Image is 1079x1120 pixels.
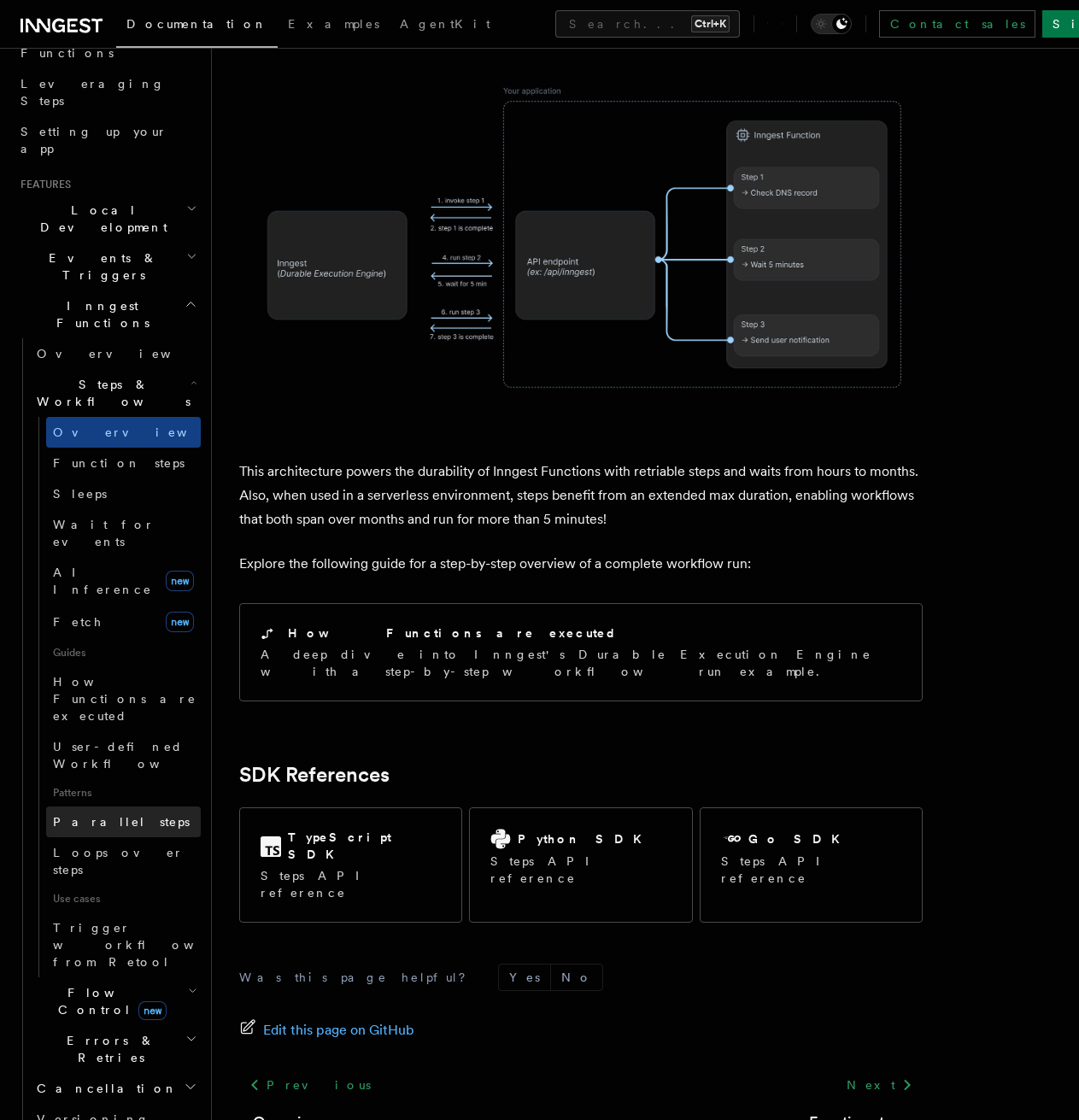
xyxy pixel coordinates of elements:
[46,557,201,605] a: AI Inferencenew
[400,17,490,31] span: AgentKit
[14,297,185,331] span: Inngest Functions
[261,646,901,680] p: A deep dive into Inngest's Durable Execution Engine with a step-by-step workflow run example.
[239,603,923,701] a: How Functions are executedA deep dive into Inngest's Durable Execution Engine with a step-by-step...
[53,675,196,723] span: How Functions are executed
[239,59,923,415] img: Each Inngest Functions's step invocation implies a communication between your application and the...
[278,5,390,46] a: Examples
[836,1070,923,1100] a: Next
[239,460,923,531] p: This architecture powers the durability of Inngest Functions with retriable steps and waits from ...
[46,639,201,666] span: Guides
[551,965,602,990] button: No
[126,17,267,31] span: Documentation
[53,518,155,548] span: Wait for events
[390,5,501,46] a: AgentKit
[490,853,671,887] p: Steps API reference
[30,369,201,417] button: Steps & Workflows
[46,837,201,885] a: Loops over steps
[239,552,923,576] p: Explore the following guide for a step-by-step overview of a complete workflow run:
[53,815,190,829] span: Parallel steps
[46,731,201,779] a: User-defined Workflows
[21,77,165,108] span: Leveraging Steps
[263,1018,414,1042] span: Edit this page on GitHub
[53,566,152,596] span: AI Inference
[46,912,201,977] a: Trigger workflows from Retool
[166,612,194,632] span: new
[30,376,191,410] span: Steps & Workflows
[30,417,201,977] div: Steps & Workflows
[469,807,692,923] a: Python SDKSteps API reference
[239,763,390,787] a: SDK References
[30,1080,178,1097] span: Cancellation
[14,195,201,243] button: Local Development
[53,456,185,470] span: Function steps
[288,625,618,642] h2: How Functions are executed
[30,984,188,1018] span: Flow Control
[239,1018,414,1042] a: Edit this page on GitHub
[46,509,201,557] a: Wait for events
[518,830,652,847] h2: Python SDK
[288,829,441,863] h2: TypeScript SDK
[288,17,379,31] span: Examples
[53,425,229,439] span: Overview
[53,740,207,771] span: User-defined Workflows
[53,487,107,501] span: Sleeps
[239,807,462,923] a: TypeScript SDKSteps API reference
[46,666,201,731] a: How Functions are executed
[700,807,923,923] a: Go SDKSteps API reference
[691,15,730,32] kbd: Ctrl+K
[14,202,186,236] span: Local Development
[37,347,213,361] span: Overview
[721,853,901,887] p: Steps API reference
[46,448,201,478] a: Function steps
[53,615,103,629] span: Fetch
[14,290,201,338] button: Inngest Functions
[239,1070,380,1100] a: Previous
[14,243,201,290] button: Events & Triggers
[46,779,201,806] span: Patterns
[30,1032,185,1066] span: Errors & Retries
[46,605,201,639] a: Fetchnew
[166,571,194,591] span: new
[46,885,201,912] span: Use cases
[30,1073,201,1104] button: Cancellation
[138,1001,167,1020] span: new
[811,14,852,34] button: Toggle dark mode
[30,1025,201,1073] button: Errors & Retries
[239,969,478,986] p: Was this page helpful?
[555,10,740,38] button: Search...Ctrl+K
[261,867,441,901] p: Steps API reference
[879,10,1035,38] a: Contact sales
[14,249,186,284] span: Events & Triggers
[30,977,201,1025] button: Flow Controlnew
[14,116,201,164] a: Setting up your app
[53,846,184,877] span: Loops over steps
[14,68,201,116] a: Leveraging Steps
[46,417,201,448] a: Overview
[46,806,201,837] a: Parallel steps
[46,478,201,509] a: Sleeps
[116,5,278,48] a: Documentation
[14,178,71,191] span: Features
[748,830,850,847] h2: Go SDK
[30,338,201,369] a: Overview
[499,965,550,990] button: Yes
[53,921,241,969] span: Trigger workflows from Retool
[21,125,167,155] span: Setting up your app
